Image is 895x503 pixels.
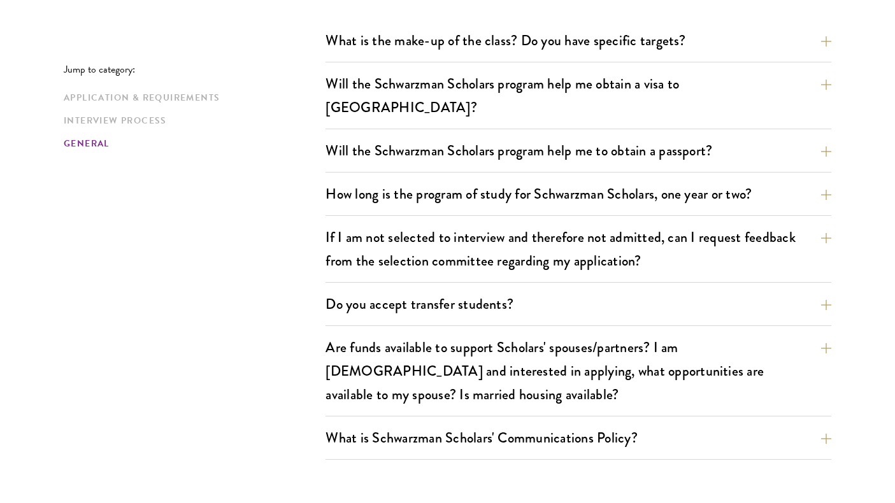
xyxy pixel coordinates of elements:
[326,423,831,452] button: What is Schwarzman Scholars' Communications Policy?
[326,69,831,122] button: Will the Schwarzman Scholars program help me obtain a visa to [GEOGRAPHIC_DATA]?
[326,26,831,55] button: What is the make-up of the class? Do you have specific targets?
[64,137,318,150] a: General
[326,333,831,409] button: Are funds available to support Scholars' spouses/partners? I am [DEMOGRAPHIC_DATA] and interested...
[64,64,326,75] p: Jump to category:
[326,180,831,208] button: How long is the program of study for Schwarzman Scholars, one year or two?
[326,136,831,165] button: Will the Schwarzman Scholars program help me to obtain a passport?
[326,290,831,318] button: Do you accept transfer students?
[64,114,318,127] a: Interview Process
[326,223,831,275] button: If I am not selected to interview and therefore not admitted, can I request feedback from the sel...
[64,91,318,104] a: Application & Requirements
